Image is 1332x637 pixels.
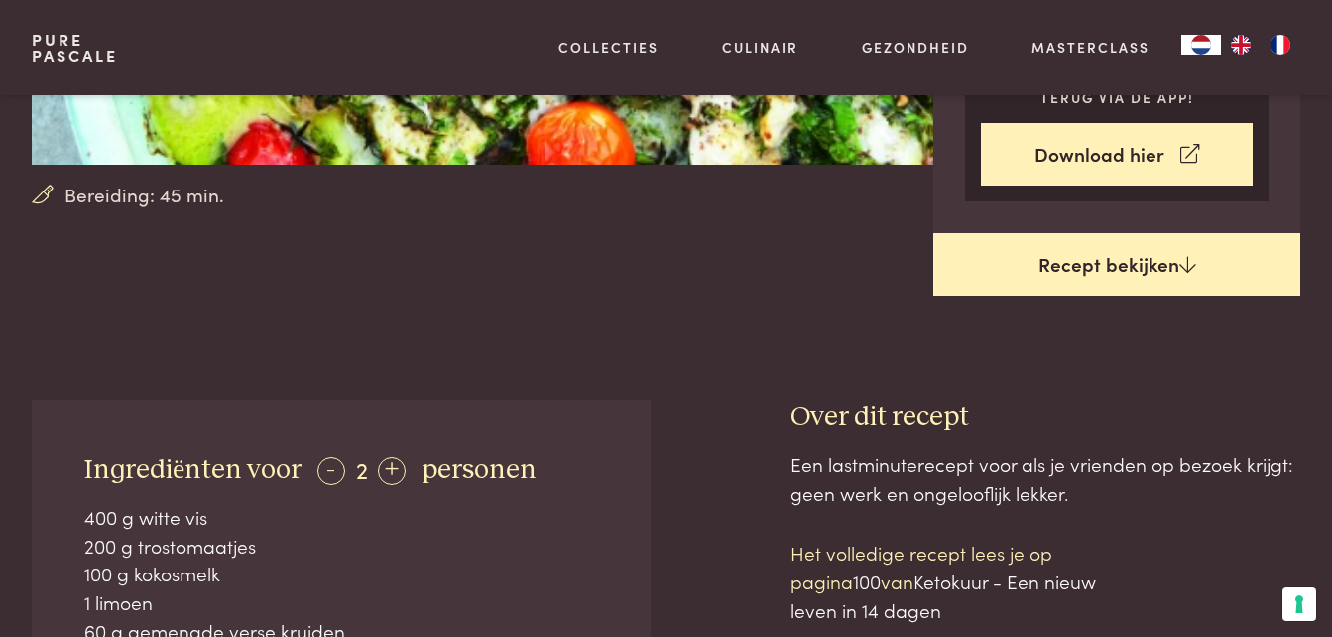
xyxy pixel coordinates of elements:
a: Recept bekijken [933,233,1300,297]
a: Masterclass [1031,37,1150,58]
span: 2 [356,452,368,485]
span: 100 [853,568,881,594]
span: Bereiding: 45 min. [64,181,224,209]
h3: Over dit recept [790,400,1300,435]
ul: Language list [1221,35,1300,55]
a: Gezondheid [862,37,969,58]
div: 100 g kokosmelk [84,560,597,588]
a: Download hier [981,123,1253,186]
div: Een lastminuterecept voor als je vrienden op bezoek krijgt: geen werk en ongelooflijk lekker. [790,450,1300,507]
button: Uw voorkeuren voor toestemming voor trackingtechnologieën [1282,587,1316,621]
a: Culinair [722,37,798,58]
div: 1 limoen [84,588,597,617]
aside: Language selected: Nederlands [1181,35,1300,55]
a: Collecties [558,37,659,58]
a: EN [1221,35,1261,55]
p: Het volledige recept lees je op pagina van [790,539,1128,624]
div: Language [1181,35,1221,55]
span: Ketokuur - Een nieuw leven in 14 dagen [790,568,1096,623]
div: 400 g witte vis [84,503,597,532]
div: - [317,457,345,485]
div: 200 g trostomaatjes [84,532,597,561]
span: Ingrediënten voor [84,456,302,484]
a: PurePascale [32,32,118,64]
a: NL [1181,35,1221,55]
span: personen [422,456,537,484]
div: + [378,457,406,485]
a: FR [1261,35,1300,55]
